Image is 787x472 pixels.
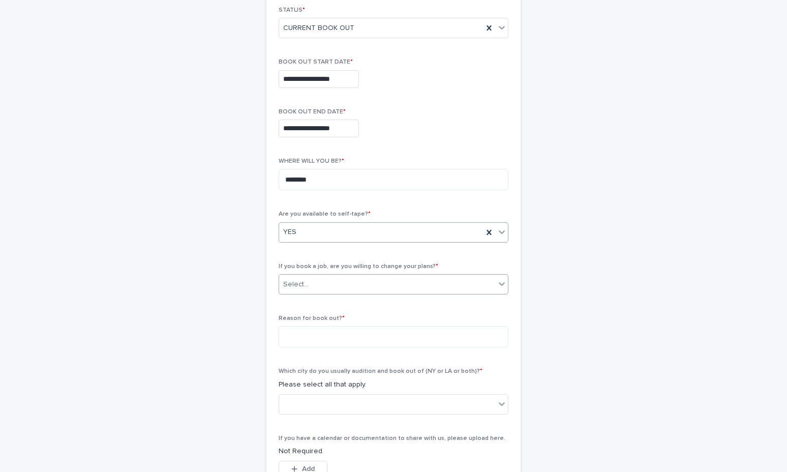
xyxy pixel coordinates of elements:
[279,59,353,65] span: BOOK OUT START DATE
[283,279,309,290] div: Select...
[279,435,505,441] span: If you have a calendar or documentation to share with us, please upload here.
[279,315,345,321] span: Reason for book out?
[279,379,508,390] p: Please select all that apply.
[283,23,354,34] span: CURRENT BOOK OUT
[279,368,482,374] span: Which city do you usually audition and book out of (NY or LA or both)?
[279,109,346,115] span: BOOK OUT END DATE
[283,227,296,238] span: YES
[279,158,344,164] span: WHERE WILL YOU BE?
[279,263,438,270] span: If you book a job, are you willing to change your plans?
[279,7,305,13] span: STATUS
[279,446,508,457] p: Not Required
[279,211,371,217] span: Are you available to self-tape?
